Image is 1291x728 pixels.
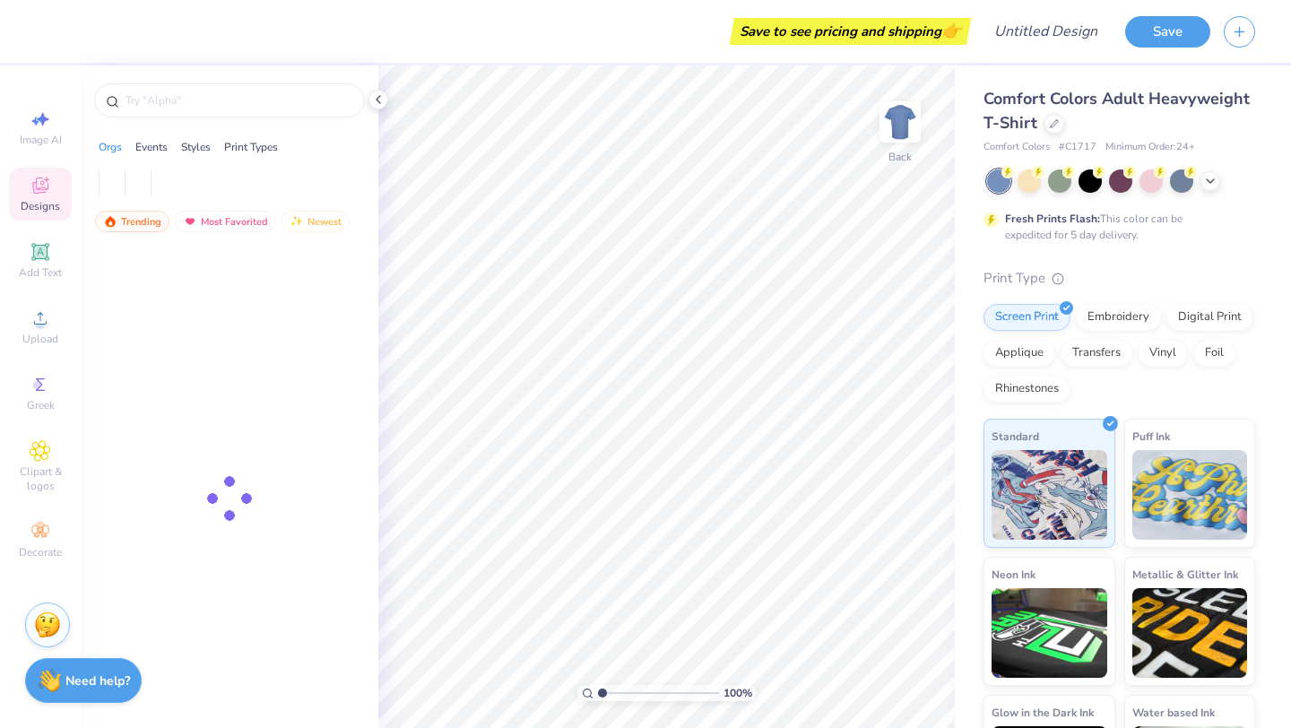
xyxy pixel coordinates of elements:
span: Standard [992,427,1039,446]
img: most_fav.gif [183,215,197,228]
span: Comfort Colors [983,140,1050,155]
div: Foil [1193,340,1235,367]
button: Save [1125,16,1210,48]
img: Metallic & Glitter Ink [1132,588,1248,678]
div: This color can be expedited for 5 day delivery. [1005,211,1226,243]
span: 100 % [723,685,752,701]
img: Back [882,104,918,140]
div: Rhinestones [983,376,1070,403]
strong: Fresh Prints Flash: [1005,212,1100,226]
div: Vinyl [1138,340,1188,367]
span: # C1717 [1059,140,1096,155]
span: Minimum Order: 24 + [1105,140,1195,155]
span: Image AI [20,133,62,147]
input: Untitled Design [980,13,1112,49]
div: Back [888,149,912,165]
span: 👉 [941,20,961,41]
img: trending.gif [103,215,117,228]
img: Neon Ink [992,588,1107,678]
span: Water based Ink [1132,703,1215,722]
input: Try "Alpha" [124,91,353,109]
div: Styles [181,139,211,155]
div: Trending [95,211,169,232]
div: Embroidery [1076,304,1161,331]
div: Print Types [224,139,278,155]
div: Screen Print [983,304,1070,331]
span: Puff Ink [1132,427,1170,446]
span: Comfort Colors Adult Heavyweight T-Shirt [983,88,1250,134]
span: Upload [22,332,58,346]
span: Decorate [19,545,62,559]
img: Puff Ink [1132,450,1248,540]
span: Glow in the Dark Ink [992,703,1094,722]
span: Clipart & logos [9,464,72,493]
span: Metallic & Glitter Ink [1132,565,1238,584]
div: Applique [983,340,1055,367]
span: Greek [27,398,55,412]
div: Save to see pricing and shipping [734,18,966,45]
span: Designs [21,199,60,213]
div: Orgs [99,139,122,155]
img: Newest.gif [290,215,304,228]
img: Standard [992,450,1107,540]
div: Digital Print [1166,304,1253,331]
span: Add Text [19,265,62,280]
div: Most Favorited [175,211,276,232]
div: Print Type [983,268,1255,289]
span: Neon Ink [992,565,1035,584]
div: Newest [282,211,350,232]
div: Transfers [1061,340,1132,367]
strong: Need help? [65,672,130,689]
div: Events [135,139,168,155]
